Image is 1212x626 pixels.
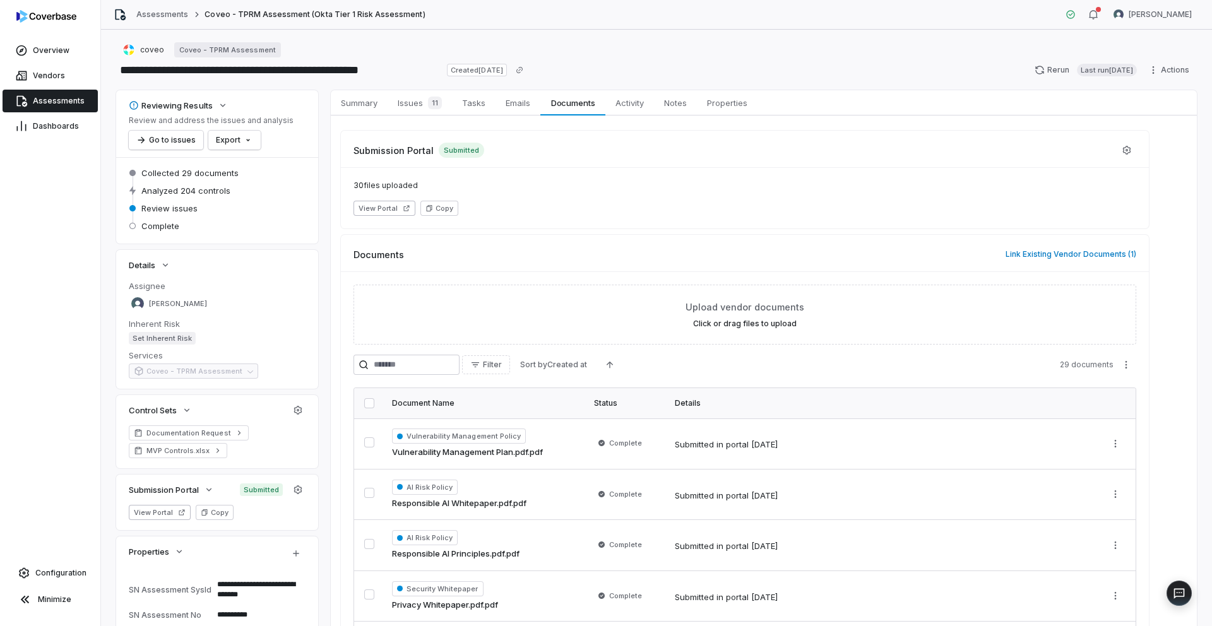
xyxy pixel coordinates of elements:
[751,490,778,502] div: [DATE]
[693,319,797,329] label: Click or drag files to upload
[439,143,484,158] span: Submitted
[392,398,579,408] div: Document Name
[129,484,199,495] span: Submission Portal
[3,64,98,87] a: Vendors
[393,94,447,112] span: Issues
[353,144,434,157] span: Submission Portal
[3,39,98,62] a: Overview
[609,489,642,499] span: Complete
[751,439,778,451] div: [DATE]
[392,530,458,545] span: AI Risk Policy
[205,9,425,20] span: Coveo - TPRM Assessment (Okta Tier 1 Risk Assessment)
[129,585,212,594] div: SN Assessment SysId
[119,38,168,61] button: https://coveo.com/coveo
[659,95,692,111] span: Notes
[1077,64,1137,76] span: Last run [DATE]
[675,540,778,553] div: Submitted in portal
[196,505,234,520] button: Copy
[392,581,484,596] span: Security Whitepaper
[33,96,85,106] span: Assessments
[392,480,458,495] span: AI Risk Policy
[146,446,210,456] span: MVP Controls.xlsx
[675,591,778,604] div: Submitted in portal
[125,254,174,276] button: Details
[1114,9,1124,20] img: Samuel Folarin avatar
[129,546,169,557] span: Properties
[125,399,196,422] button: Control Sets
[1106,5,1199,24] button: Samuel Folarin avatar[PERSON_NAME]
[141,203,198,214] span: Review issues
[149,299,207,309] span: [PERSON_NAME]
[675,490,778,502] div: Submitted in portal
[597,355,622,374] button: Ascending
[675,439,778,451] div: Submitted in portal
[208,131,261,150] button: Export
[609,540,642,550] span: Complete
[702,95,752,111] span: Properties
[392,428,526,444] span: Vulnerability Management Policy
[508,59,531,81] button: Copy link
[447,64,506,76] span: Created [DATE]
[129,443,227,458] a: MVP Controls.xlsx
[140,45,164,55] span: coveo
[1002,241,1140,268] button: Link Existing Vendor Documents (1)
[353,180,1136,191] span: 30 files uploaded
[129,610,212,620] div: SN Assessment No
[141,185,230,196] span: Analyzed 204 controls
[686,300,804,314] span: Upload vendor documents
[392,548,520,560] a: Responsible AI Principles.pdf.pdf
[483,360,502,370] span: Filter
[336,95,383,111] span: Summary
[1105,586,1126,605] button: More actions
[1105,434,1126,453] button: More actions
[129,332,196,345] span: Set Inherent Risk
[751,591,778,604] div: [DATE]
[3,90,98,112] a: Assessments
[546,95,600,111] span: Documents
[129,505,191,520] button: View Portal
[33,71,65,81] span: Vendors
[392,497,526,510] a: Responsible AI Whitepaper.pdf.pdf
[609,591,642,601] span: Complete
[392,599,498,611] a: Privacy Whitepaper.pdf.pdf
[1105,536,1126,555] button: More actions
[16,10,76,23] img: logo-D7KZi-bG.svg
[125,540,188,563] button: Properties
[1027,61,1144,80] button: RerunLast run[DATE]
[501,95,535,111] span: Emails
[1129,9,1192,20] span: [PERSON_NAME]
[129,115,294,126] p: Review and address the issues and analysis
[751,540,778,553] div: [DATE]
[5,587,95,612] button: Minimize
[125,94,232,117] button: Reviewing Results
[392,446,543,459] a: Vulnerability Management Plan.pdf.pdf
[5,562,95,584] a: Configuration
[457,95,490,111] span: Tasks
[594,398,660,408] div: Status
[146,428,231,438] span: Documentation Request
[38,594,71,605] span: Minimize
[610,95,649,111] span: Activity
[33,45,69,56] span: Overview
[1144,61,1197,80] button: Actions
[513,355,595,374] button: Sort byCreated at
[1060,360,1114,370] span: 29 documents
[129,350,306,361] dt: Services
[3,115,98,138] a: Dashboards
[125,478,218,501] button: Submission Portal
[129,131,203,150] button: Go to issues
[675,398,1090,408] div: Details
[129,318,306,329] dt: Inherent Risk
[136,9,188,20] a: Assessments
[174,42,281,57] a: Coveo - TPRM Assessment
[35,568,86,578] span: Configuration
[129,259,155,271] span: Details
[129,425,249,440] a: Documentation Request
[129,100,213,111] div: Reviewing Results
[240,483,283,496] span: Submitted
[141,220,179,232] span: Complete
[1105,485,1126,504] button: More actions
[129,280,306,292] dt: Assignee
[605,360,615,370] svg: Ascending
[33,121,79,131] span: Dashboards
